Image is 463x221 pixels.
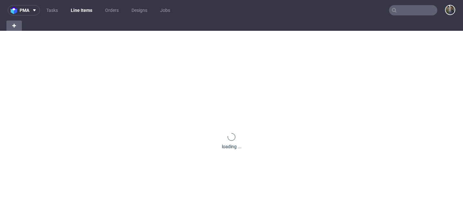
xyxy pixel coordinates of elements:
a: Jobs [156,5,174,15]
div: loading ... [222,143,241,150]
a: Orders [101,5,123,15]
img: logo [11,7,20,14]
a: Line Items [67,5,96,15]
a: Tasks [42,5,62,15]
a: Designs [128,5,151,15]
span: pma [20,8,29,13]
button: pma [8,5,40,15]
img: Maciej Sobola [446,5,455,14]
